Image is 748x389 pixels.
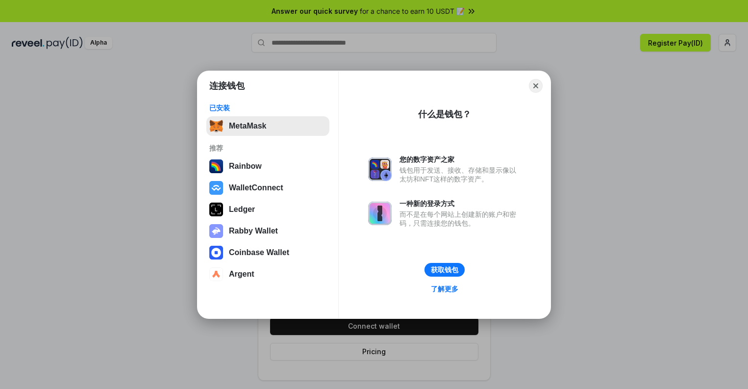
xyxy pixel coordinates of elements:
div: 了解更多 [431,285,458,293]
h1: 连接钱包 [209,80,245,92]
img: svg+xml,%3Csvg%20xmlns%3D%22http%3A%2F%2Fwww.w3.org%2F2000%2Fsvg%22%20fill%3D%22none%22%20viewBox... [368,202,392,225]
img: svg+xml,%3Csvg%20xmlns%3D%22http%3A%2F%2Fwww.w3.org%2F2000%2Fsvg%22%20fill%3D%22none%22%20viewBox... [209,224,223,238]
button: Rainbow [206,156,329,176]
div: 钱包用于发送、接收、存储和显示像以太坊和NFT这样的数字资产。 [399,166,521,183]
div: Rabby Wallet [229,227,278,235]
div: WalletConnect [229,183,283,192]
img: svg+xml,%3Csvg%20fill%3D%22none%22%20height%3D%2233%22%20viewBox%3D%220%200%2035%2033%22%20width%... [209,119,223,133]
div: 您的数字资产之家 [399,155,521,164]
div: 已安装 [209,104,326,112]
a: 了解更多 [425,283,464,295]
button: Coinbase Wallet [206,243,329,262]
div: 推荐 [209,144,326,153]
img: svg+xml,%3Csvg%20xmlns%3D%22http%3A%2F%2Fwww.w3.org%2F2000%2Fsvg%22%20width%3D%2228%22%20height%3... [209,203,223,216]
img: svg+xml,%3Csvg%20width%3D%2228%22%20height%3D%2228%22%20viewBox%3D%220%200%2028%2028%22%20fill%3D... [209,181,223,195]
div: Ledger [229,205,255,214]
div: Coinbase Wallet [229,248,289,257]
button: Rabby Wallet [206,221,329,241]
button: 获取钱包 [424,263,465,277]
img: svg+xml,%3Csvg%20width%3D%2228%22%20height%3D%2228%22%20viewBox%3D%220%200%2028%2028%22%20fill%3D... [209,267,223,281]
div: Argent [229,270,254,279]
button: WalletConnect [206,178,329,198]
img: svg+xml,%3Csvg%20xmlns%3D%22http%3A%2F%2Fwww.w3.org%2F2000%2Fsvg%22%20fill%3D%22none%22%20viewBox... [368,157,392,181]
button: Argent [206,264,329,284]
div: 而不是在每个网站上创建新的账户和密码，只需连接您的钱包。 [399,210,521,228]
div: 获取钱包 [431,265,458,274]
div: 什么是钱包？ [418,108,471,120]
button: Close [529,79,543,93]
img: svg+xml,%3Csvg%20width%3D%2228%22%20height%3D%2228%22%20viewBox%3D%220%200%2028%2028%22%20fill%3D... [209,246,223,259]
div: Rainbow [229,162,262,171]
div: MetaMask [229,122,266,130]
img: svg+xml,%3Csvg%20width%3D%22120%22%20height%3D%22120%22%20viewBox%3D%220%200%20120%20120%22%20fil... [209,159,223,173]
button: Ledger [206,200,329,219]
div: 一种新的登录方式 [399,199,521,208]
button: MetaMask [206,116,329,136]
